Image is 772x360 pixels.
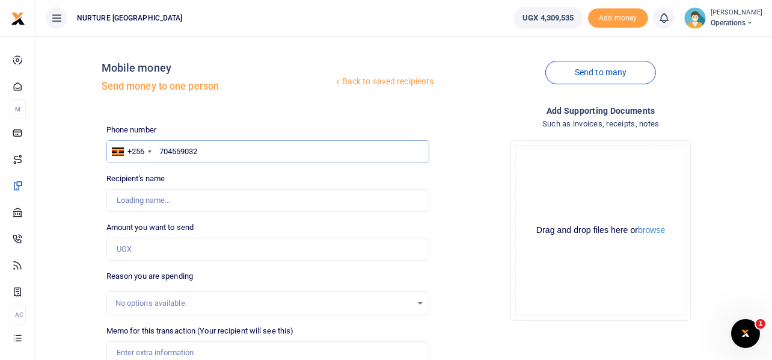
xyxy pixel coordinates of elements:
img: logo-small [11,11,25,26]
img: profile-user [684,7,706,29]
label: Reason you are spending [106,270,193,282]
iframe: Intercom live chat [731,319,760,348]
input: UGX [106,238,430,261]
a: UGX 4,309,535 [513,7,583,29]
li: Wallet ballance [509,7,587,29]
span: UGX 4,309,535 [522,12,574,24]
label: Recipient's name [106,173,165,185]
span: 1 [756,319,765,329]
h5: Send money to one person [102,81,333,93]
small: [PERSON_NAME] [711,8,762,18]
h4: Mobile money [102,61,333,75]
button: browse [638,226,665,234]
input: Loading name... [106,189,430,212]
label: Phone number [106,124,156,136]
label: Amount you want to send [106,222,194,234]
a: profile-user [PERSON_NAME] Operations [684,7,762,29]
li: Ac [10,305,26,324]
div: No options available. [115,297,412,309]
h4: Such as invoices, receipts, notes [439,117,762,131]
a: logo-small logo-large logo-large [11,13,25,22]
a: Send to many [545,61,656,84]
div: +256 [127,146,144,158]
span: NURTURE [GEOGRAPHIC_DATA] [72,13,188,23]
h4: Add supporting Documents [439,104,762,117]
label: Memo for this transaction (Your recipient will see this) [106,325,294,337]
li: M [10,99,26,119]
a: Back to saved recipients [333,71,435,93]
div: File Uploader [510,140,691,321]
div: Drag and drop files here or [516,225,685,236]
span: Operations [711,17,762,28]
input: Enter phone number [106,140,430,163]
a: Add money [588,13,648,22]
div: Uganda: +256 [107,141,155,163]
li: Toup your wallet [588,8,648,28]
span: Add money [588,8,648,28]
